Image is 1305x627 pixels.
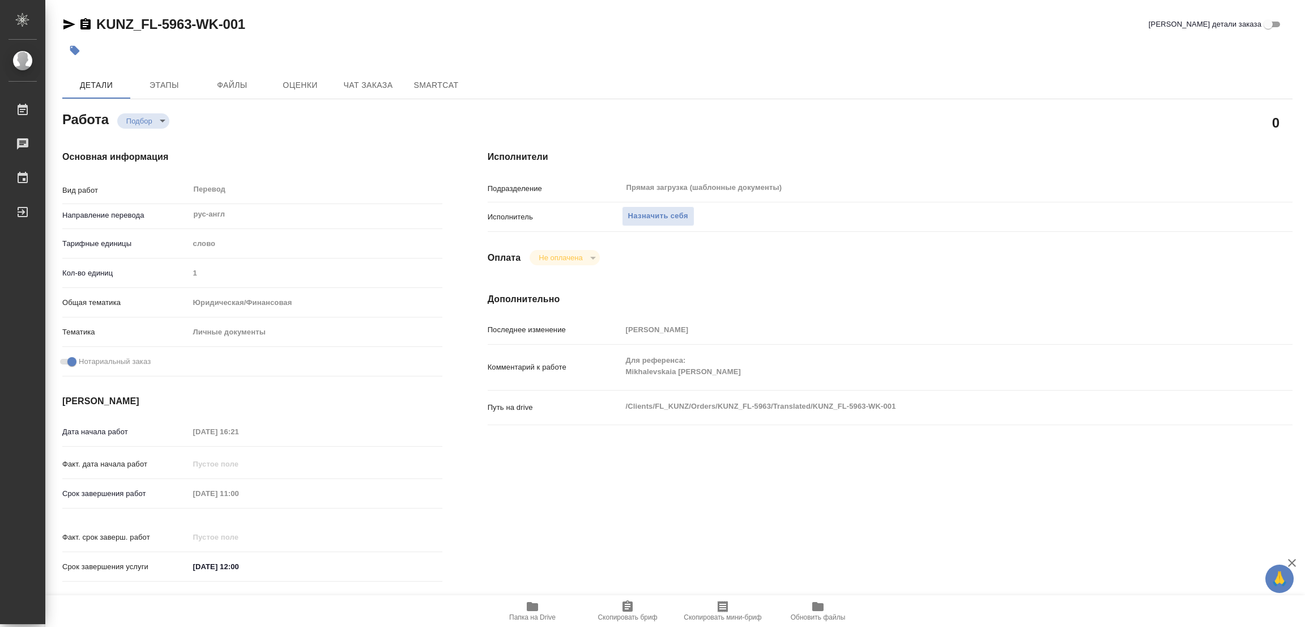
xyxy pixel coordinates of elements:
[123,116,156,126] button: Подбор
[79,356,151,367] span: Нотариальный заказ
[62,426,189,438] p: Дата начала работ
[488,183,622,194] p: Подразделение
[488,211,622,223] p: Исполнитель
[675,595,770,627] button: Скопировать мини-бриф
[770,595,865,627] button: Обновить файлы
[62,185,189,196] p: Вид работ
[62,238,189,249] p: Тарифные единицы
[62,210,189,221] p: Направление перевода
[509,613,556,621] span: Папка на Drive
[488,402,622,413] p: Путь на drive
[189,529,288,545] input: Пустое поле
[62,459,189,470] p: Факт. дата начала работ
[189,423,288,440] input: Пустое поле
[62,532,189,543] p: Факт. срок заверш. работ
[62,488,189,499] p: Срок завершения работ
[69,78,123,92] span: Детали
[488,293,1293,306] h4: Дополнительно
[485,595,580,627] button: Папка на Drive
[488,251,521,265] h4: Оплата
[62,297,189,308] p: Общая тематика
[273,78,327,92] span: Оценки
[62,327,189,338] p: Тематика
[96,16,245,32] a: KUNZ_FL-5963-WK-001
[684,613,761,621] span: Скопировать мини-бриф
[117,113,169,129] div: Подбор
[488,362,622,373] p: Комментарий к работе
[62,268,189,279] p: Кол-во единиц
[530,250,599,265] div: Подбор
[622,321,1226,338] input: Пустое поле
[622,206,694,226] button: Назначить себя
[341,78,395,92] span: Чат заказа
[622,351,1226,382] textarea: Для референса: Mikhalevskaia [PERSON_NAME]
[1270,567,1289,591] span: 🙏
[62,395,442,408] h4: [PERSON_NAME]
[189,293,442,312] div: Юридическая/Финансовая
[137,78,191,92] span: Этапы
[628,210,688,223] span: Назначить себя
[79,18,92,31] button: Скопировать ссылку
[62,38,87,63] button: Добавить тэг
[409,78,463,92] span: SmartCat
[189,234,442,253] div: слово
[62,18,76,31] button: Скопировать ссылку для ЯМессенджера
[488,324,622,336] p: Последнее изменение
[1149,19,1261,30] span: [PERSON_NAME] детали заказа
[622,397,1226,416] textarea: /Clients/FL_KUNZ/Orders/KUNZ_FL-5963/Translated/KUNZ_FL-5963-WK-001
[488,150,1293,164] h4: Исполнители
[189,456,288,472] input: Пустое поле
[791,613,846,621] span: Обновить файлы
[598,613,657,621] span: Скопировать бриф
[535,253,586,262] button: Не оплачена
[580,595,675,627] button: Скопировать бриф
[189,485,288,502] input: Пустое поле
[1272,113,1280,132] h2: 0
[189,558,288,575] input: ✎ Введи что-нибудь
[1265,565,1294,593] button: 🙏
[205,78,259,92] span: Файлы
[62,108,109,129] h2: Работа
[189,323,442,342] div: Личные документы
[62,561,189,573] p: Срок завершения услуги
[189,265,442,281] input: Пустое поле
[62,150,442,164] h4: Основная информация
